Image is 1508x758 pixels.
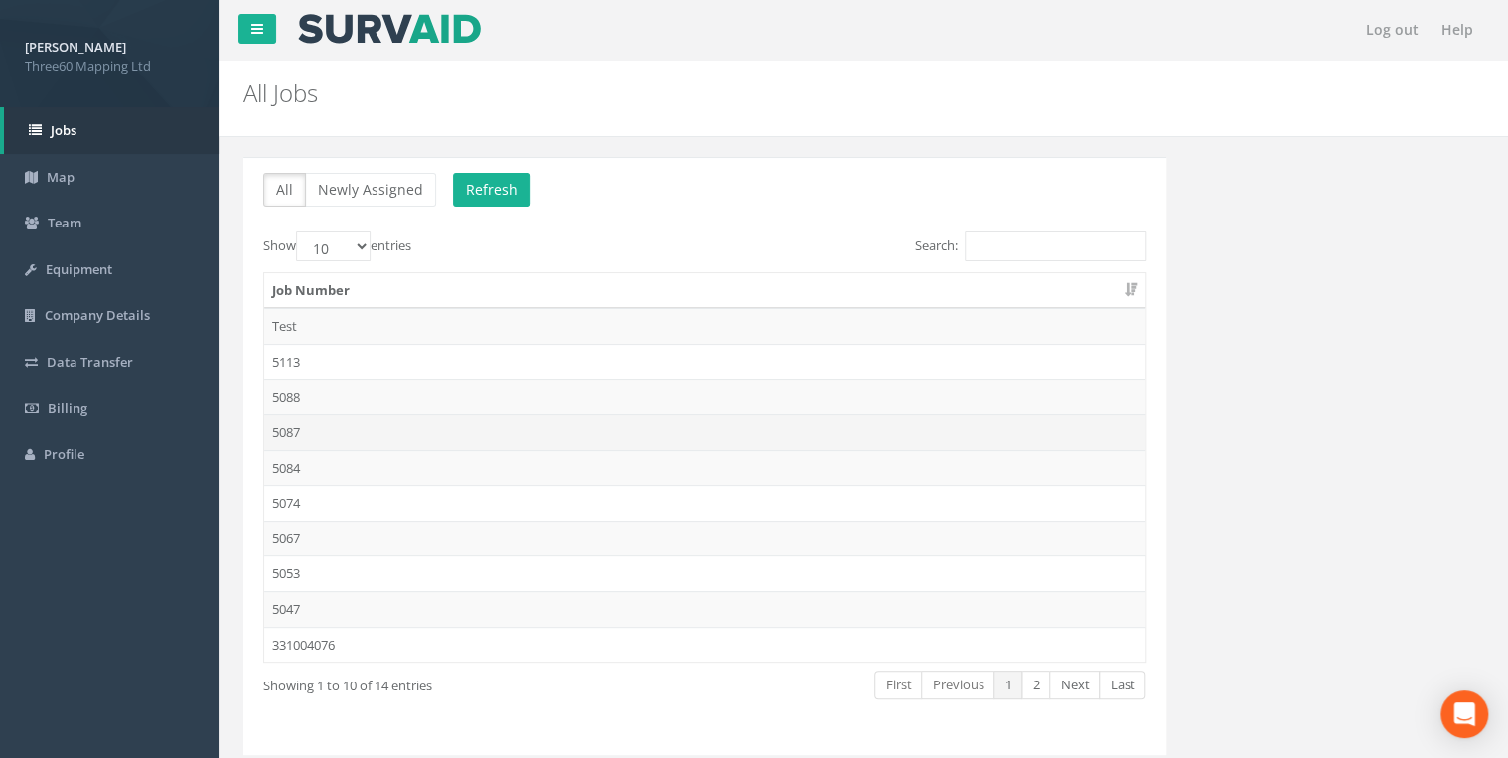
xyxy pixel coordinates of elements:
td: 5074 [264,485,1145,521]
td: Test [264,308,1145,344]
td: 5084 [264,450,1145,486]
span: Equipment [46,260,112,278]
span: Billing [48,399,87,417]
span: Three60 Mapping Ltd [25,57,194,76]
td: 5088 [264,379,1145,415]
span: Team [48,214,81,231]
input: Search: [965,231,1146,261]
a: [PERSON_NAME] Three60 Mapping Ltd [25,33,194,75]
button: Refresh [453,173,530,207]
div: Open Intercom Messenger [1440,690,1488,738]
th: Job Number: activate to sort column ascending [264,273,1145,309]
span: Profile [44,445,84,463]
span: Map [47,168,75,186]
button: Newly Assigned [305,173,436,207]
a: 2 [1021,671,1050,699]
a: Next [1049,671,1100,699]
a: Jobs [4,107,219,154]
td: 331004076 [264,627,1145,663]
button: All [263,173,306,207]
td: 5047 [264,591,1145,627]
a: First [874,671,922,699]
td: 5113 [264,344,1145,379]
a: Last [1099,671,1145,699]
strong: [PERSON_NAME] [25,38,126,56]
span: Data Transfer [47,353,133,371]
td: 5067 [264,521,1145,556]
label: Show entries [263,231,411,261]
span: Company Details [45,306,150,324]
a: Previous [921,671,994,699]
h2: All Jobs [243,80,1272,106]
select: Showentries [296,231,371,261]
label: Search: [915,231,1146,261]
a: 1 [993,671,1022,699]
td: 5087 [264,414,1145,450]
span: Jobs [51,121,76,139]
div: Showing 1 to 10 of 14 entries [263,669,614,695]
td: 5053 [264,555,1145,591]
